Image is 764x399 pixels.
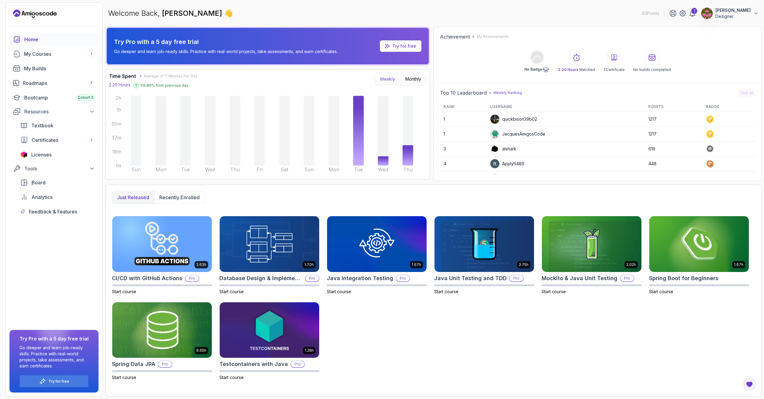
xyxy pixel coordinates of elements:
td: 1 [440,112,486,127]
tspan: Wed [378,166,388,173]
a: Try for free [392,43,416,49]
div: JacquesAmigosCode [490,129,545,139]
tspan: Thu [230,166,240,173]
tspan: 18m [112,149,121,155]
tspan: Tue [354,166,363,173]
p: 2.20 Hours [109,82,130,88]
p: 2.75h [519,262,529,267]
td: 1217 [645,112,702,127]
span: Licenses [31,151,52,158]
span: Board [32,179,46,186]
a: Java Unit Testing and TDD card2.75hJava Unit Testing and TDDProStart course [434,216,534,295]
a: Landing page [13,9,57,18]
p: No Badge [524,67,549,72]
tspan: Tue [181,166,190,173]
a: roadmaps [9,77,99,89]
img: user profile image [490,144,499,153]
p: Pro [291,361,304,367]
h2: Testcontainers with Java [219,360,288,368]
span: [PERSON_NAME] [162,9,224,18]
span: 👋 [224,8,233,18]
span: 1 [603,67,605,72]
td: 1217 [645,127,702,142]
p: Just released [117,194,149,201]
h2: CI/CD with GitHub Actions [112,274,182,283]
p: Pro [396,275,410,281]
img: user profile image [490,159,499,168]
img: default monster avatar [490,129,499,139]
p: [PERSON_NAME] [715,7,751,13]
p: 1.70h [304,262,314,267]
img: Spring Data JPA card [112,302,212,358]
a: certificates [17,134,99,146]
h3: Time Spent [109,72,136,80]
a: feedback [17,206,99,218]
a: Spring Boot for Beginners card1.67hSpring Boot for BeginnersStart course [649,216,749,295]
button: Weekly [376,74,399,84]
h2: Spring Data JPA [112,360,155,368]
a: Mockito & Java Unit Testing card2.02hMockito & Java Unit TestingProStart course [542,216,642,295]
th: Badge [702,102,755,112]
a: Java Integration Testing card1.67hJava Integration TestingProStart course [327,216,427,295]
p: Weekly Ranking [493,90,522,95]
img: Java Unit Testing and TDD card [434,216,534,272]
span: Start course [219,375,244,380]
a: licenses [17,149,99,161]
span: 2.20 Hours [558,67,578,72]
div: Home [24,36,95,43]
h2: Achievement [440,33,470,40]
p: Try for free [49,379,69,384]
tspan: Thu [403,166,413,173]
a: bootcamp [9,92,99,104]
div: Roadmaps [23,79,95,87]
img: Mockito & Java Unit Testing card [542,216,641,272]
a: CI/CD with GitHub Actions card2.63hCI/CD with GitHub ActionsProStart course [112,216,212,295]
tspan: Sat [281,166,289,173]
span: 1 [91,52,92,56]
div: quickbison39b02 [490,114,537,124]
td: 448 [645,156,702,171]
span: Average of 11 Minutes Per Day [144,74,198,79]
h2: Top 10 Leaderboard [440,89,487,96]
button: Try for free [19,375,89,387]
button: See all [738,89,755,97]
td: 388 [645,171,702,186]
a: home [9,33,99,45]
p: 2.63h [196,262,206,267]
tspan: Fri [257,166,263,173]
span: Start course [649,289,673,294]
p: Go deeper and learn job-ready skills. Practice with real-world projects, take assessments, and ea... [114,49,338,55]
span: Start course [327,289,351,294]
button: Tools [9,163,99,174]
div: Apply5489 [490,159,524,169]
div: alshark [490,144,516,154]
td: 5 [440,171,486,186]
button: user profile image[PERSON_NAME]Designer [701,7,759,19]
a: 1 [689,10,696,17]
p: 2.02h [626,262,636,267]
th: Points [645,102,702,112]
p: Certificate [603,67,625,72]
h2: Database Design & Implementation [219,274,303,283]
th: Rank [440,102,486,112]
span: Start course [112,289,136,294]
h2: Java Unit Testing and TDD [434,274,507,283]
span: Feedback & Features [29,208,77,215]
div: Tools [24,165,95,172]
tspan: 1h [116,107,121,113]
p: Pro [306,275,319,281]
a: Testcontainers with Java card1.28hTestcontainers with JavaProStart course [219,302,319,381]
p: Try Pro with a 5 day free trial [114,38,338,46]
div: 1 [691,8,697,14]
button: Recently enrolled [154,191,205,203]
p: Pro [510,275,523,281]
button: Open Feedback Button [742,377,757,392]
tspan: 0s [116,163,121,169]
p: My Achievements [477,34,509,39]
th: Username [486,102,645,112]
div: Resources [24,108,95,115]
td: 4 [440,156,486,171]
tspan: Mon [329,166,339,173]
a: textbook [17,119,99,132]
